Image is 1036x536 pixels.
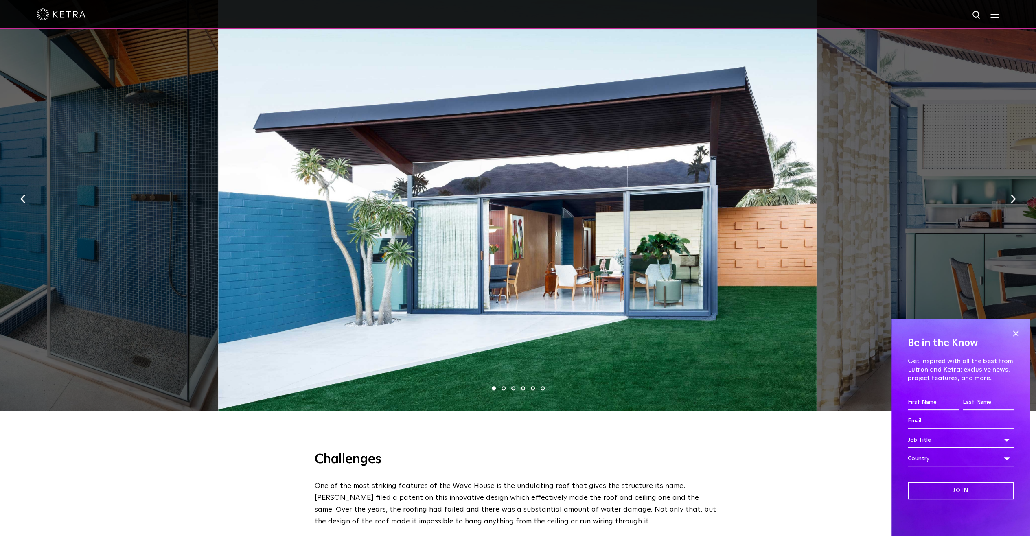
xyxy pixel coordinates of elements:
span: One of the most striking features of the Wave House is the undulating roof that gives the structu... [315,482,716,525]
img: ketra-logo-2019-white [37,8,85,20]
h4: Be in the Know [908,335,1014,351]
p: Get inspired with all the best from Lutron and Ketra: exclusive news, project features, and more. [908,357,1014,382]
input: First Name [908,395,959,410]
img: arrow-right-black.svg [1010,195,1016,203]
div: Job Title [908,432,1014,448]
input: Join [908,482,1014,499]
h3: Challenges [315,451,722,468]
input: Email [908,413,1014,429]
div: Country [908,451,1014,466]
img: Hamburger%20Nav.svg [990,10,999,18]
img: arrow-left-black.svg [20,195,26,203]
input: Last Name [963,395,1014,410]
img: search icon [972,10,982,20]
